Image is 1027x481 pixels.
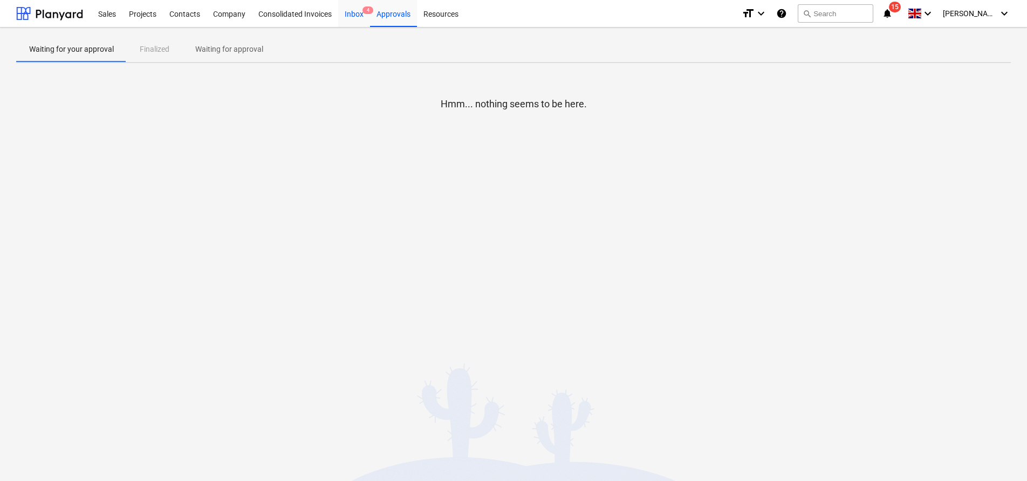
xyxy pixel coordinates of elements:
[195,44,263,55] p: Waiting for approval
[441,98,587,111] p: Hmm... nothing seems to be here.
[882,7,893,20] i: notifications
[362,6,373,14] span: 4
[776,7,787,20] i: Knowledge base
[998,7,1011,20] i: keyboard_arrow_down
[742,7,755,20] i: format_size
[803,9,811,18] span: search
[29,44,114,55] p: Waiting for your approval
[943,9,997,18] span: [PERSON_NAME]
[798,4,873,23] button: Search
[921,7,934,20] i: keyboard_arrow_down
[755,7,768,20] i: keyboard_arrow_down
[889,2,901,12] span: 15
